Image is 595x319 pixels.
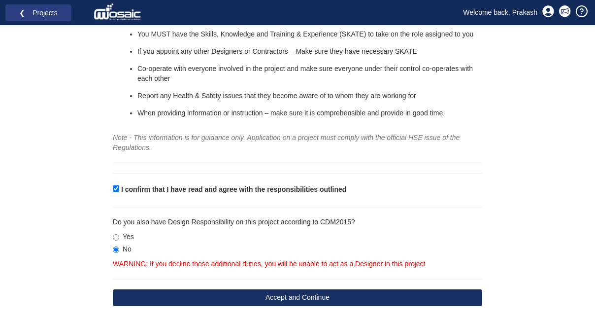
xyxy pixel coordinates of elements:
label: No [113,245,132,254]
li: Report any Health & Safety issues that they become aware of to whom they are working for [137,91,482,101]
p: Do you also have Design Responsibility on this project according to CDM2015? [113,217,482,227]
iframe: Chat [553,275,588,312]
img: logo_white.png [94,2,143,22]
label: I confirm that I have read and agree with the responsibilities outlined [121,185,346,195]
button: Accept and Continue [113,289,482,306]
input: No [113,247,119,253]
li: If you appoint any other Designers or Contractors – Make sure they have necessary SKATE [137,47,482,57]
a: ❮ Projects [12,6,65,19]
li: Co-operate with everyone involved in the project and make sure everyone under their control co-op... [137,64,482,84]
li: When providing information or instruction – make sure it is comprehensible and provide in good time [137,108,482,118]
input: Yes [113,234,119,241]
a: Welcome back, Prakash [456,5,545,20]
li: You MUST have the Skills, Knowledge and Training & Experience (SKATE) to take on the role assigne... [137,30,482,39]
i: Note - This information is for guidance only. Application on a project must comply with the offic... [113,134,460,151]
div: WARNING: If you decline these additional duties, you will be unable to act as a Designer in this ... [113,259,482,269]
label: Yes [113,232,134,242]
